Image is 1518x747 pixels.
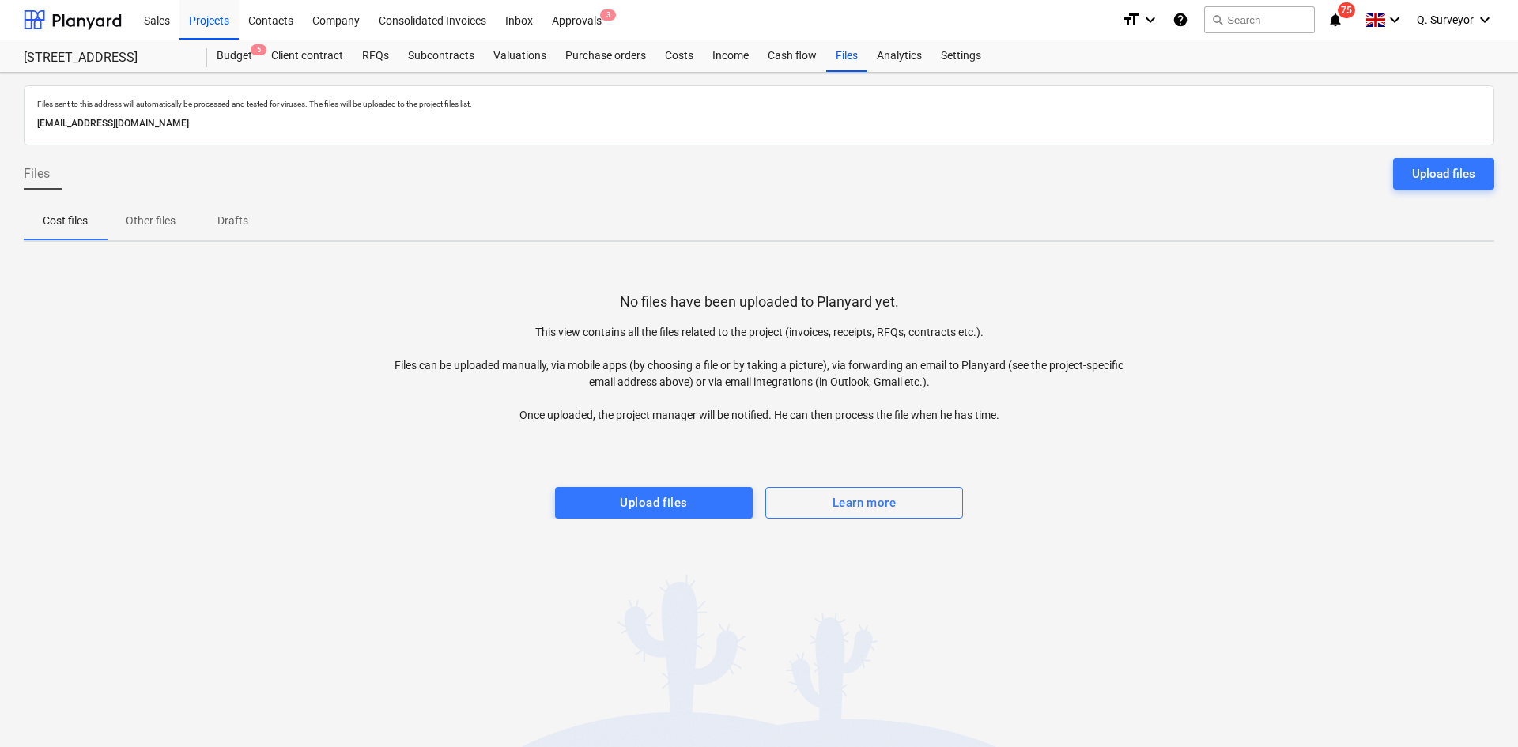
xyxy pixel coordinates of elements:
span: 5 [251,44,266,55]
a: RFQs [353,40,398,72]
button: Upload files [555,487,753,519]
button: Upload files [1393,158,1494,190]
span: 3 [600,9,616,21]
p: Files sent to this address will automatically be processed and tested for viruses. The files will... [37,99,1481,109]
a: Subcontracts [398,40,484,72]
p: [EMAIL_ADDRESS][DOMAIN_NAME] [37,115,1481,132]
p: This view contains all the files related to the project (invoices, receipts, RFQs, contracts etc.... [391,324,1127,424]
div: Budget [207,40,262,72]
div: [STREET_ADDRESS] [24,50,188,66]
a: Income [703,40,758,72]
i: format_size [1122,10,1141,29]
a: Settings [931,40,991,72]
p: Cost files [43,213,88,229]
a: Cash flow [758,40,826,72]
a: Client contract [262,40,353,72]
button: Learn more [765,487,963,519]
span: 75 [1338,2,1355,18]
i: keyboard_arrow_down [1385,10,1404,29]
i: Knowledge base [1172,10,1188,29]
div: Upload files [620,492,687,513]
i: keyboard_arrow_down [1475,10,1494,29]
span: search [1211,13,1224,26]
a: Purchase orders [556,40,655,72]
a: Costs [655,40,703,72]
a: Analytics [867,40,931,72]
p: No files have been uploaded to Planyard yet. [620,292,899,311]
a: Valuations [484,40,556,72]
iframe: Chat Widget [1439,671,1518,747]
span: Files [24,164,50,183]
div: Upload files [1412,164,1475,184]
p: Drafts [213,213,251,229]
a: Budget5 [207,40,262,72]
span: Q. Surveyor [1417,13,1474,26]
div: Learn more [833,492,896,513]
p: Other files [126,213,176,229]
a: Files [826,40,867,72]
button: Search [1204,6,1315,33]
i: notifications [1327,10,1343,29]
i: keyboard_arrow_down [1141,10,1160,29]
